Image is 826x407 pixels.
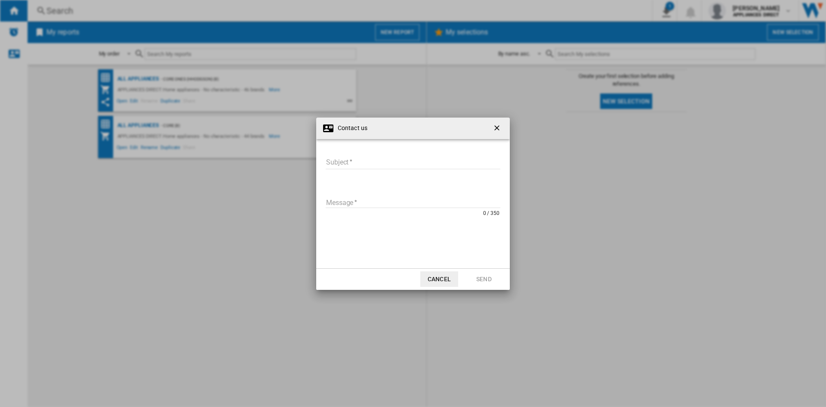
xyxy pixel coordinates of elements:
button: getI18NText('BUTTONS.CLOSE_DIALOG') [489,120,506,137]
ng-md-icon: getI18NText('BUTTONS.CLOSE_DIALOG') [493,124,503,134]
h4: Contact us [333,124,367,133]
button: Send [465,271,503,287]
button: Cancel [420,271,458,287]
div: 0 / 350 [483,208,500,216]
